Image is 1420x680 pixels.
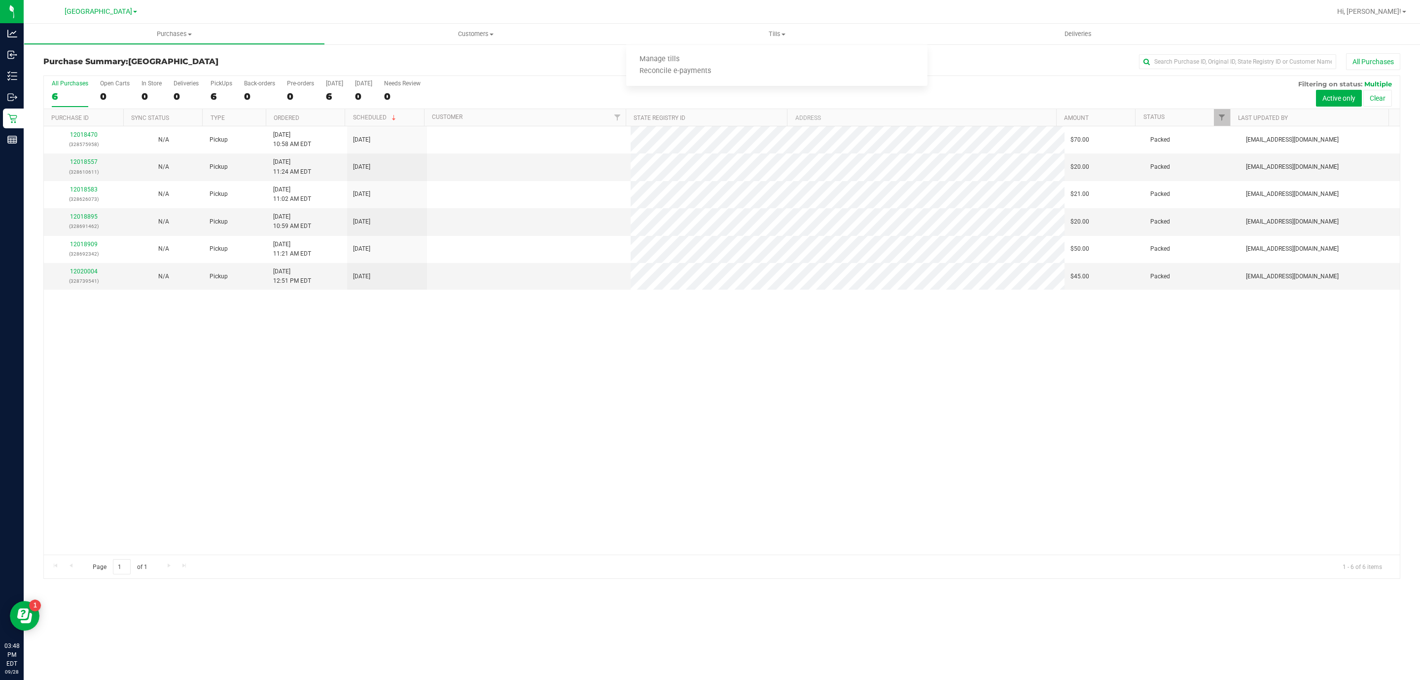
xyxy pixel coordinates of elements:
inline-svg: Analytics [7,29,17,38]
span: [GEOGRAPHIC_DATA] [65,7,132,16]
span: Pickup [210,189,228,199]
a: 12018557 [70,158,98,165]
a: Purchases [24,24,325,44]
span: Hi, [PERSON_NAME]! [1337,7,1401,15]
div: Back-orders [244,80,275,87]
a: Customers [325,24,626,44]
span: [GEOGRAPHIC_DATA] [128,57,218,66]
a: 12018470 [70,131,98,138]
a: Purchase ID [51,114,89,121]
a: Ordered [274,114,299,121]
span: Pickup [210,272,228,281]
span: Deliveries [1051,30,1105,38]
button: Active only [1316,90,1362,107]
div: 0 [174,91,199,102]
span: $45.00 [1070,272,1089,281]
span: [EMAIL_ADDRESS][DOMAIN_NAME] [1246,189,1339,199]
a: Deliveries [927,24,1229,44]
div: [DATE] [326,80,343,87]
span: [DATE] 10:59 AM EDT [273,212,311,231]
span: $21.00 [1070,189,1089,199]
span: Page of 1 [84,559,155,574]
span: Packed [1150,162,1170,172]
div: 6 [326,91,343,102]
span: [EMAIL_ADDRESS][DOMAIN_NAME] [1246,162,1339,172]
p: (328575958) [50,140,118,149]
inline-svg: Retail [7,113,17,123]
a: 12018895 [70,213,98,220]
inline-svg: Outbound [7,92,17,102]
a: Last Updated By [1238,114,1288,121]
div: 0 [142,91,162,102]
div: 6 [52,91,88,102]
button: N/A [158,217,169,227]
a: Type [211,114,225,121]
span: Pickup [210,162,228,172]
a: Customer [432,113,462,120]
div: 0 [100,91,130,102]
a: Amount [1064,114,1089,121]
a: Scheduled [353,114,398,121]
div: In Store [142,80,162,87]
span: [DATE] [353,272,370,281]
a: Sync Status [131,114,169,121]
div: 0 [355,91,372,102]
th: Address [787,109,1056,126]
p: (328610611) [50,167,118,177]
button: N/A [158,135,169,145]
span: Filtering on status: [1298,80,1362,88]
iframe: Resource center unread badge [29,600,41,611]
span: [DATE] 11:24 AM EDT [273,157,311,176]
span: Not Applicable [158,136,169,143]
a: Filter [609,109,626,126]
span: [DATE] [353,162,370,172]
a: 12018909 [70,241,98,248]
a: Filter [1214,109,1230,126]
div: [DATE] [355,80,372,87]
span: Packed [1150,244,1170,254]
span: $70.00 [1070,135,1089,145]
span: Packed [1150,272,1170,281]
span: [DATE] 10:58 AM EDT [273,130,311,149]
a: Status [1143,113,1165,120]
p: (328691462) [50,222,118,231]
div: PickUps [211,80,232,87]
inline-svg: Inventory [7,71,17,81]
button: N/A [158,162,169,172]
div: Needs Review [384,80,421,87]
div: 0 [384,91,421,102]
span: Customers [325,30,626,38]
span: Purchases [24,30,324,38]
span: Reconcile e-payments [626,67,724,76]
span: [EMAIL_ADDRESS][DOMAIN_NAME] [1246,272,1339,281]
p: 03:48 PM EDT [4,642,19,668]
span: Manage tills [626,55,693,64]
span: Packed [1150,189,1170,199]
span: [DATE] 11:21 AM EDT [273,240,311,259]
button: All Purchases [1346,53,1400,70]
span: Multiple [1364,80,1392,88]
span: [DATE] [353,189,370,199]
div: All Purchases [52,80,88,87]
span: Pickup [210,217,228,227]
span: Not Applicable [158,245,169,252]
span: Pickup [210,135,228,145]
div: 6 [211,91,232,102]
span: [EMAIL_ADDRESS][DOMAIN_NAME] [1246,135,1339,145]
p: (328739541) [50,276,118,286]
span: Not Applicable [158,218,169,225]
span: Not Applicable [158,273,169,280]
input: 1 [113,559,131,574]
a: State Registry ID [634,114,685,121]
span: [EMAIL_ADDRESS][DOMAIN_NAME] [1246,217,1339,227]
button: N/A [158,244,169,254]
span: Not Applicable [158,163,169,170]
span: Tills [626,30,927,38]
div: Deliveries [174,80,199,87]
span: [DATE] 12:51 PM EDT [273,267,311,286]
input: Search Purchase ID, Original ID, State Registry ID or Customer Name... [1139,54,1336,69]
a: 12018583 [70,186,98,193]
div: 0 [244,91,275,102]
span: Packed [1150,135,1170,145]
